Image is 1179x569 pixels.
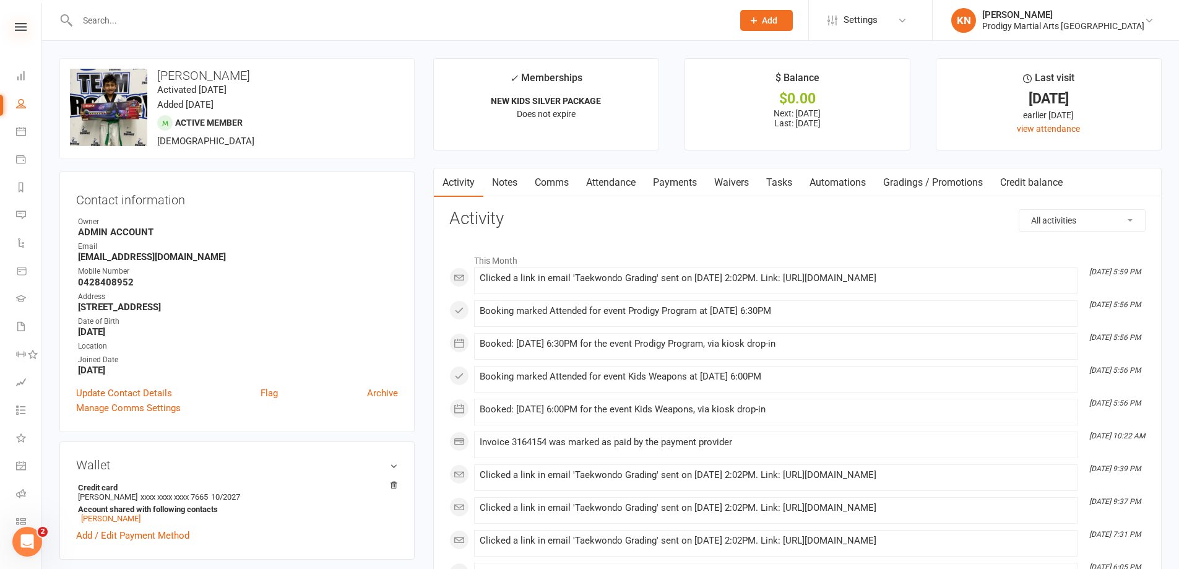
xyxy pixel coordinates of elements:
a: Credit balance [991,168,1071,197]
a: Tasks [758,168,801,197]
i: [DATE] 7:31 PM [1089,530,1141,539]
strong: [DATE] [78,365,398,376]
div: Booked: [DATE] 6:30PM for the event Prodigy Program, via kiosk drop-in [480,339,1072,349]
a: view attendance [1017,124,1080,134]
div: Booking marked Attended for event Prodigy Program at [DATE] 6:30PM [480,306,1072,316]
a: Comms [526,168,577,197]
div: Owner [78,216,398,228]
div: Address [78,291,398,303]
span: Does not expire [517,109,576,119]
h3: Wallet [76,458,398,472]
strong: 0428408952 [78,277,398,288]
li: [PERSON_NAME] [76,481,398,525]
a: Payments [16,147,41,175]
span: Active member [175,118,243,128]
span: 2 [38,527,48,537]
span: xxxx xxxx xxxx 7665 [140,492,208,502]
div: Memberships [510,70,582,93]
div: earlier [DATE] [948,108,1150,122]
a: Activity [434,168,483,197]
a: Calendar [16,119,41,147]
iframe: Intercom live chat [12,527,42,557]
a: People [16,91,41,119]
input: Search... [74,12,724,29]
i: [DATE] 5:56 PM [1089,399,1141,407]
h3: [PERSON_NAME] [70,69,404,82]
img: image1695784947.png [70,69,147,146]
a: What's New [16,425,41,453]
a: Add / Edit Payment Method [76,528,189,543]
div: Last visit [1023,70,1074,92]
div: Booking marked Attended for event Kids Weapons at [DATE] 6:00PM [480,371,1072,382]
a: Flag [261,386,278,401]
a: Assessments [16,370,41,397]
div: [PERSON_NAME] [982,9,1144,20]
i: [DATE] 9:37 PM [1089,497,1141,506]
a: Archive [367,386,398,401]
i: [DATE] 5:56 PM [1089,366,1141,375]
i: [DATE] 5:56 PM [1089,333,1141,342]
div: Clicked a link in email 'Taekwondo Grading' sent on [DATE] 2:02PM. Link: [URL][DOMAIN_NAME] [480,273,1072,284]
span: [DEMOGRAPHIC_DATA] [157,136,254,147]
a: Gradings / Promotions [875,168,991,197]
p: Next: [DATE] Last: [DATE] [696,108,899,128]
time: Added [DATE] [157,99,214,110]
i: [DATE] 9:39 PM [1089,464,1141,473]
a: Roll call kiosk mode [16,481,41,509]
div: Clicked a link in email 'Taekwondo Grading' sent on [DATE] 2:02PM. Link: [URL][DOMAIN_NAME] [480,470,1072,480]
h3: Activity [449,209,1146,228]
a: General attendance kiosk mode [16,453,41,481]
div: Clicked a link in email 'Taekwondo Grading' sent on [DATE] 2:02PM. Link: [URL][DOMAIN_NAME] [480,536,1072,546]
a: Automations [801,168,875,197]
strong: [DATE] [78,326,398,337]
li: This Month [449,248,1146,267]
button: Add [740,10,793,31]
a: Class kiosk mode [16,509,41,537]
a: Manage Comms Settings [76,401,181,415]
strong: ADMIN ACCOUNT [78,227,398,238]
strong: Account shared with following contacts [78,505,392,514]
div: Clicked a link in email 'Taekwondo Grading' sent on [DATE] 2:02PM. Link: [URL][DOMAIN_NAME] [480,503,1072,513]
a: [PERSON_NAME] [81,514,140,523]
div: [DATE] [948,92,1150,105]
strong: NEW KIDS SILVER PACKAGE [491,96,601,106]
span: 10/2027 [211,492,240,502]
div: Booked: [DATE] 6:00PM for the event Kids Weapons, via kiosk drop-in [480,404,1072,415]
a: Product Sales [16,258,41,286]
a: Waivers [706,168,758,197]
i: [DATE] 10:22 AM [1089,432,1145,440]
a: Attendance [577,168,644,197]
i: ✓ [510,72,518,84]
time: Activated [DATE] [157,84,227,95]
span: Settings [844,6,878,34]
span: Add [762,15,777,25]
h3: Contact information [76,188,398,207]
div: $0.00 [696,92,899,105]
a: Payments [644,168,706,197]
div: Email [78,241,398,253]
a: Notes [483,168,526,197]
div: KN [951,8,976,33]
strong: [EMAIL_ADDRESS][DOMAIN_NAME] [78,251,398,263]
div: Mobile Number [78,266,398,277]
div: Joined Date [78,354,398,366]
strong: Credit card [78,483,392,492]
div: Location [78,341,398,352]
i: [DATE] 5:59 PM [1089,267,1141,276]
i: [DATE] 5:56 PM [1089,300,1141,309]
div: Prodigy Martial Arts [GEOGRAPHIC_DATA] [982,20,1144,32]
div: Invoice 3164154 was marked as paid by the payment provider [480,437,1072,448]
a: Update Contact Details [76,386,172,401]
div: Date of Birth [78,316,398,328]
strong: [STREET_ADDRESS] [78,302,398,313]
a: Dashboard [16,63,41,91]
div: $ Balance [775,70,819,92]
a: Reports [16,175,41,202]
